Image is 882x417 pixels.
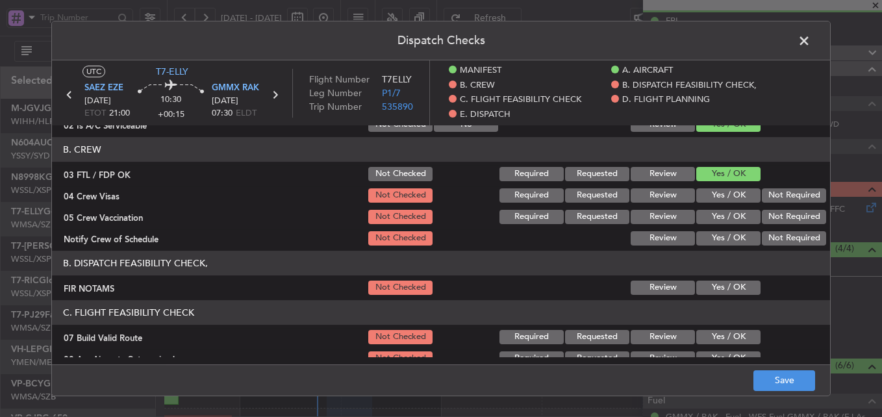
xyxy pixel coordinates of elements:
button: Yes / OK [696,281,761,295]
button: Review [631,188,695,203]
button: Not Required [762,188,826,203]
button: Review [631,167,695,181]
button: Yes / OK [696,118,761,132]
button: Yes / OK [696,330,761,344]
header: Dispatch Checks [52,21,830,60]
button: Not Required [762,210,826,224]
span: A. AIRCRAFT [622,64,673,77]
button: Review [631,281,695,295]
button: Review [631,351,695,366]
button: Review [631,330,695,344]
button: Yes / OK [696,188,761,203]
span: D. FLIGHT PLANNING [622,94,710,107]
button: Not Required [762,231,826,246]
button: Review [631,118,695,132]
button: Yes / OK [696,351,761,366]
span: B. DISPATCH FEASIBILITY CHECK, [622,79,757,92]
button: Review [631,231,695,246]
button: Yes / OK [696,210,761,224]
button: Yes / OK [696,231,761,246]
button: Save [753,370,815,391]
button: Review [631,210,695,224]
button: Yes / OK [696,167,761,181]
